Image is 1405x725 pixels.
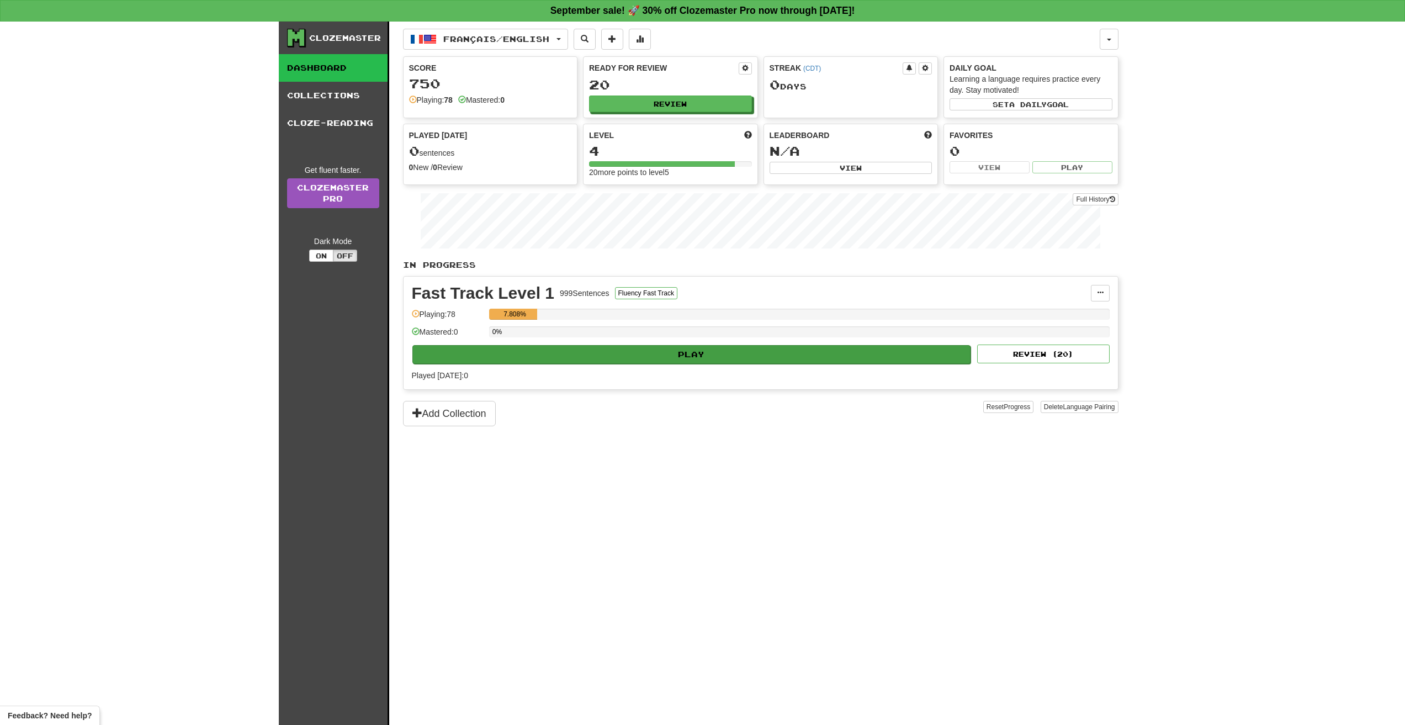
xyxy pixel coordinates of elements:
[279,109,388,137] a: Cloze-Reading
[589,130,614,141] span: Level
[615,287,677,299] button: Fluency Fast Track
[500,96,505,104] strong: 0
[589,144,752,158] div: 4
[601,29,623,50] button: Add sentence to collection
[279,82,388,109] a: Collections
[1032,161,1112,173] button: Play
[744,130,752,141] span: Score more points to level up
[412,371,468,380] span: Played [DATE]: 0
[770,77,780,92] span: 0
[287,165,379,176] div: Get fluent faster.
[287,178,379,208] a: ClozemasterPro
[977,345,1110,363] button: Review (20)
[924,130,932,141] span: This week in points, UTC
[443,34,549,44] span: Français / English
[409,77,572,91] div: 750
[458,94,505,105] div: Mastered:
[279,54,388,82] a: Dashboard
[950,161,1030,173] button: View
[409,144,572,158] div: sentences
[333,250,357,262] button: Off
[409,130,468,141] span: Played [DATE]
[589,78,752,92] div: 20
[983,401,1033,413] button: ResetProgress
[589,167,752,178] div: 20 more points to level 5
[629,29,651,50] button: More stats
[412,285,555,301] div: Fast Track Level 1
[409,62,572,73] div: Score
[412,309,484,327] div: Playing: 78
[409,143,420,158] span: 0
[589,96,752,112] button: Review
[550,5,855,16] strong: September sale! 🚀 30% off Clozemaster Pro now through [DATE]!
[770,130,830,141] span: Leaderboard
[1004,403,1030,411] span: Progress
[770,143,800,158] span: N/A
[770,162,932,174] button: View
[309,33,381,44] div: Clozemaster
[803,65,821,72] a: (CDT)
[950,73,1112,96] div: Learning a language requires practice every day. Stay motivated!
[412,326,484,345] div: Mastered: 0
[433,163,437,172] strong: 0
[403,401,496,426] button: Add Collection
[309,250,333,262] button: On
[1041,401,1118,413] button: DeleteLanguage Pairing
[412,345,971,364] button: Play
[1063,403,1115,411] span: Language Pairing
[403,260,1118,271] p: In Progress
[403,29,568,50] button: Français/English
[950,130,1112,141] div: Favorites
[8,710,92,721] span: Open feedback widget
[444,96,453,104] strong: 78
[1073,193,1118,205] button: Full History
[287,236,379,247] div: Dark Mode
[950,62,1112,73] div: Daily Goal
[950,98,1112,110] button: Seta dailygoal
[560,288,609,299] div: 999 Sentences
[409,162,572,173] div: New / Review
[770,78,932,92] div: Day s
[574,29,596,50] button: Search sentences
[409,163,413,172] strong: 0
[589,62,739,73] div: Ready for Review
[950,144,1112,158] div: 0
[1009,100,1047,108] span: a daily
[492,309,538,320] div: 7.808%
[770,62,903,73] div: Streak
[409,94,453,105] div: Playing:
